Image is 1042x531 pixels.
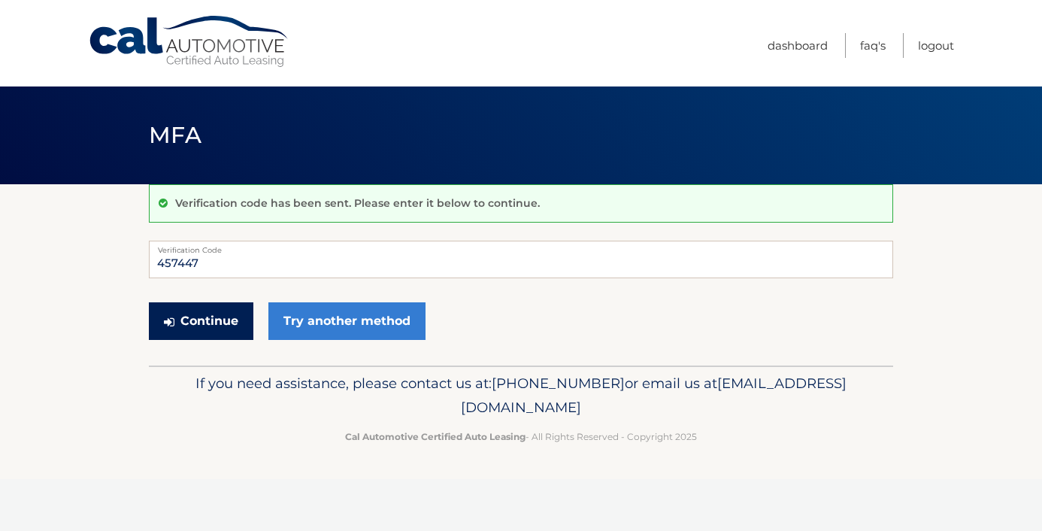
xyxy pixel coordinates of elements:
button: Continue [149,302,253,340]
a: Try another method [268,302,426,340]
a: FAQ's [860,33,886,58]
strong: Cal Automotive Certified Auto Leasing [345,431,526,442]
span: MFA [149,121,201,149]
p: Verification code has been sent. Please enter it below to continue. [175,196,540,210]
input: Verification Code [149,241,893,278]
p: - All Rights Reserved - Copyright 2025 [159,429,883,445]
label: Verification Code [149,241,893,253]
p: If you need assistance, please contact us at: or email us at [159,372,883,420]
a: Dashboard [768,33,828,58]
a: Cal Automotive [88,15,291,68]
a: Logout [918,33,954,58]
span: [EMAIL_ADDRESS][DOMAIN_NAME] [461,375,847,416]
span: [PHONE_NUMBER] [492,375,625,392]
